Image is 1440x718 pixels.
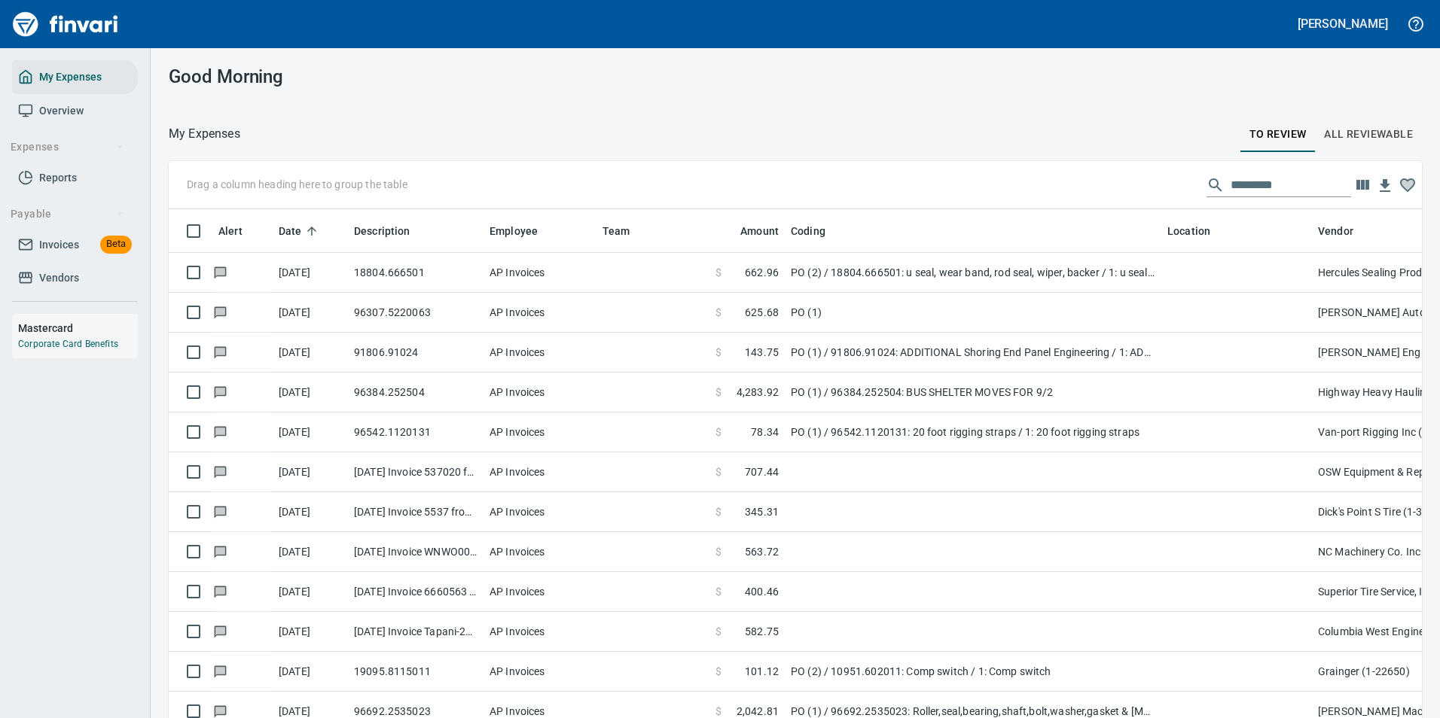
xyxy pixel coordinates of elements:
[273,293,348,333] td: [DATE]
[212,347,228,357] span: Has messages
[348,572,484,612] td: [DATE] Invoice 6660563 from Superior Tire Service, Inc (1-10991)
[354,222,410,240] span: Description
[484,572,596,612] td: AP Invoices
[212,427,228,437] span: Has messages
[212,546,228,556] span: Has messages
[745,624,779,639] span: 582.75
[484,293,596,333] td: AP Invoices
[5,133,130,161] button: Expenses
[490,222,557,240] span: Employee
[212,307,228,317] span: Has messages
[212,507,228,516] span: Has messages
[348,412,484,452] td: 96542.1120131
[348,612,484,652] td: [DATE] Invoice Tapani-22-03 7 from Columbia West Engineering Inc (1-10225)
[484,412,596,452] td: AP Invoices
[785,293,1161,333] td: PO (1)
[785,333,1161,373] td: PO (1) / 91806.91024: ADDITIONAL Shoring End Panel Engineering / 1: ADDITIONAL Shoring End Panel ...
[12,228,138,262] a: InvoicesBeta
[715,544,722,559] span: $
[273,373,348,412] td: [DATE]
[785,652,1161,692] td: PO (2) / 10951.602011: Comp switch / 1: Comp switch
[715,464,722,479] span: $
[12,60,138,94] a: My Expenses
[1167,222,1230,240] span: Location
[348,373,484,412] td: 96384.252504
[745,584,779,599] span: 400.46
[11,205,124,224] span: Payable
[484,532,596,572] td: AP Invoices
[745,544,779,559] span: 563.72
[273,253,348,293] td: [DATE]
[1167,222,1210,240] span: Location
[273,412,348,452] td: [DATE]
[715,305,722,320] span: $
[484,652,596,692] td: AP Invoices
[603,222,650,240] span: Team
[745,265,779,280] span: 662.96
[212,387,228,397] span: Has messages
[1294,12,1392,35] button: [PERSON_NAME]
[39,169,77,187] span: Reports
[273,612,348,652] td: [DATE]
[715,584,722,599] span: $
[745,664,779,679] span: 101.12
[273,333,348,373] td: [DATE]
[715,624,722,639] span: $
[484,492,596,532] td: AP Invoices
[737,385,779,400] span: 4,283.92
[12,94,138,128] a: Overview
[212,467,228,476] span: Has messages
[1318,222,1373,240] span: Vendor
[279,222,322,240] span: Date
[39,269,79,288] span: Vendors
[715,345,722,360] span: $
[348,253,484,293] td: 18804.666501
[745,504,779,519] span: 345.31
[212,267,228,277] span: Has messages
[1318,222,1353,240] span: Vendor
[484,612,596,652] td: AP Invoices
[603,222,630,240] span: Team
[348,293,484,333] td: 96307.5220063
[279,222,302,240] span: Date
[273,452,348,492] td: [DATE]
[348,452,484,492] td: [DATE] Invoice 537020 from OSW Equipment & Repair LLC (1-25821)
[273,652,348,692] td: [DATE]
[745,464,779,479] span: 707.44
[785,253,1161,293] td: PO (2) / 18804.666501: u seal, wear band, rod seal, wiper, backer / 1: u seal, wear band, rod sea...
[212,586,228,596] span: Has messages
[484,253,596,293] td: AP Invoices
[791,222,845,240] span: Coding
[12,161,138,195] a: Reports
[18,320,138,336] h6: Mastercard
[12,261,138,295] a: Vendors
[169,125,240,143] p: My Expenses
[187,177,407,192] p: Drag a column heading here to group the table
[785,373,1161,412] td: PO (1) / 96384.252504: BUS SHELTER MOVES FOR 9/2
[348,492,484,532] td: [DATE] Invoice 5537 from [GEOGRAPHIC_DATA] (1-38544)
[1351,174,1374,196] button: Choose columns to display
[169,125,240,143] nav: breadcrumb
[715,385,722,400] span: $
[715,424,722,440] span: $
[490,222,538,240] span: Employee
[348,333,484,373] td: 91806.91024
[791,222,825,240] span: Coding
[273,492,348,532] td: [DATE]
[484,373,596,412] td: AP Invoices
[273,572,348,612] td: [DATE]
[745,305,779,320] span: 625.68
[348,652,484,692] td: 19095.8115011
[715,664,722,679] span: $
[212,626,228,636] span: Has messages
[1374,175,1396,197] button: Download table
[9,6,122,42] img: Finvari
[745,345,779,360] span: 143.75
[39,102,84,120] span: Overview
[218,222,262,240] span: Alert
[1249,125,1307,144] span: To Review
[5,200,130,228] button: Payable
[354,222,430,240] span: Description
[721,222,779,240] span: Amount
